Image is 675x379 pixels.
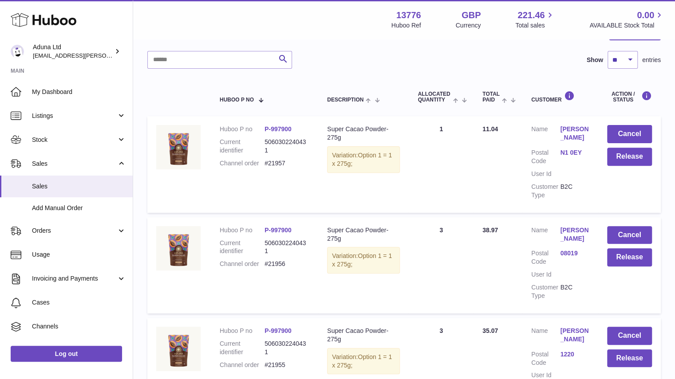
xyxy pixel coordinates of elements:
[220,239,264,256] dt: Current identifier
[264,327,292,334] a: P-997900
[587,56,603,64] label: Show
[11,45,24,58] img: deborahe.kamara@aduna.com
[409,217,474,313] td: 3
[220,159,264,168] dt: Channel order
[482,327,498,334] span: 35.07
[327,226,400,243] div: Super Cacao Powder- 275g
[531,226,560,245] dt: Name
[156,226,201,270] img: SUPER-CACAO-POWDER-POUCH-FOP-CHALK.jpg
[531,283,560,300] dt: Customer Type
[607,91,652,103] div: Action / Status
[531,125,560,144] dt: Name
[220,361,264,369] dt: Channel order
[482,91,500,103] span: Total paid
[32,204,126,212] span: Add Manual Order
[409,116,474,212] td: 1
[531,183,560,199] dt: Customer Type
[531,350,560,367] dt: Postal Code
[327,146,400,173] div: Variation:
[32,112,117,120] span: Listings
[33,43,113,60] div: Aduna Ltd
[32,250,126,259] span: Usage
[607,327,652,345] button: Cancel
[531,91,589,103] div: Customer
[607,349,652,367] button: Release
[531,270,560,279] dt: User Id
[264,159,309,168] dd: #21957
[560,226,589,243] a: [PERSON_NAME]
[32,88,126,96] span: My Dashboard
[462,9,481,21] strong: GBP
[327,348,400,375] div: Variation:
[560,327,589,344] a: [PERSON_NAME]
[332,252,392,268] span: Option 1 = 1 x 275g;
[607,148,652,166] button: Release
[607,248,652,266] button: Release
[560,125,589,142] a: [PERSON_NAME]
[607,226,652,244] button: Cancel
[264,340,309,356] dd: 5060302240431
[11,346,122,362] a: Log out
[220,260,264,268] dt: Channel order
[515,9,555,30] a: 221.46 Total sales
[220,138,264,155] dt: Current identifier
[515,21,555,30] span: Total sales
[531,170,560,178] dt: User Id
[637,9,654,21] span: 0.00
[560,148,589,157] a: N1 0EY
[607,125,652,143] button: Cancel
[531,327,560,346] dt: Name
[220,125,264,133] dt: Huboo P no
[156,125,201,169] img: SUPER-CACAO-POWDER-POUCH-FOP-CHALK.jpg
[327,97,363,103] span: Description
[264,125,292,133] a: P-997900
[220,97,254,103] span: Huboo P no
[482,227,498,234] span: 38.97
[531,148,560,165] dt: Postal Code
[396,9,421,21] strong: 13776
[32,182,126,191] span: Sales
[327,247,400,274] div: Variation:
[327,125,400,142] div: Super Cacao Powder- 275g
[264,138,309,155] dd: 5060302240431
[32,274,117,283] span: Invoicing and Payments
[482,125,498,133] span: 11.04
[560,183,589,199] dd: B2C
[32,160,117,168] span: Sales
[264,260,309,268] dd: #21956
[642,56,661,64] span: entries
[560,283,589,300] dd: B2C
[531,249,560,266] dt: Postal Code
[220,340,264,356] dt: Current identifier
[264,239,309,256] dd: 5060302240431
[391,21,421,30] div: Huboo Ref
[32,298,126,307] span: Cases
[33,52,225,59] span: [EMAIL_ADDRESS][PERSON_NAME][PERSON_NAME][DOMAIN_NAME]
[327,327,400,344] div: Super Cacao Powder- 275g
[517,9,545,21] span: 221.46
[220,327,264,335] dt: Huboo P no
[589,9,664,30] a: 0.00 AVAILABLE Stock Total
[456,21,481,30] div: Currency
[264,361,309,369] dd: #21955
[418,91,450,103] span: ALLOCATED Quantity
[560,249,589,258] a: 08019
[32,136,117,144] span: Stock
[220,226,264,234] dt: Huboo P no
[32,227,117,235] span: Orders
[32,322,126,331] span: Channels
[560,350,589,359] a: 1220
[156,327,201,371] img: SUPER-CACAO-POWDER-POUCH-FOP-CHALK.jpg
[264,227,292,234] a: P-997900
[589,21,664,30] span: AVAILABLE Stock Total
[332,353,392,369] span: Option 1 = 1 x 275g;
[332,152,392,167] span: Option 1 = 1 x 275g;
